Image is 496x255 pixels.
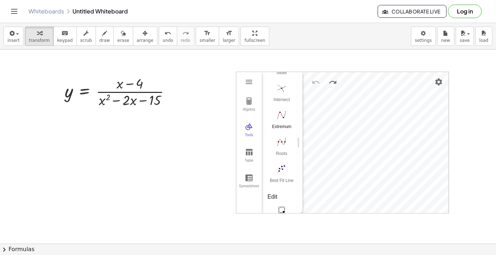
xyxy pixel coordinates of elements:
[268,204,296,229] button: Select Objects. Click on object to select it or drag a rectangle to select multiple objects
[53,27,77,46] button: keyboardkeypad
[238,184,260,194] div: Spreadsheet
[479,38,489,43] span: load
[99,38,110,43] span: draw
[80,38,92,43] span: scrub
[4,27,23,46] button: insert
[113,27,133,46] button: erase
[200,38,215,43] span: smaller
[29,38,50,43] span: transform
[241,27,269,46] button: fullscreen
[226,29,232,38] i: format_size
[159,27,177,46] button: undoundo
[238,107,260,117] div: Algebra
[245,78,253,86] img: Main Menu
[165,29,171,38] i: undo
[411,27,436,46] button: settings
[9,6,20,17] button: Toggle navigation
[61,29,68,38] i: keyboard
[238,133,260,143] div: Tools
[327,76,339,89] button: Redo
[204,29,211,38] i: format_size
[268,193,291,201] div: Edit
[268,70,296,80] div: Slider
[268,97,296,107] div: Intersect
[432,76,445,88] button: Settings
[448,5,482,18] button: Log in
[268,82,296,107] button: Intersect. Select intersection or two objects successively
[244,38,265,43] span: fullscreen
[456,27,474,46] button: save
[181,38,190,43] span: redo
[223,38,235,43] span: larger
[437,27,454,46] button: new
[475,27,492,46] button: load
[182,29,189,38] i: redo
[163,38,173,43] span: undo
[137,38,153,43] span: arrange
[268,163,296,188] button: Best Fit Line. Select several points or list of points
[378,5,447,18] button: Collaborate Live
[236,72,449,214] div: Graphing Calculator
[268,124,296,134] div: Extremum
[219,27,239,46] button: format_sizelarger
[441,38,450,43] span: new
[303,72,449,213] canvas: Graphics View 1
[7,38,20,43] span: insert
[268,151,296,161] div: Roots
[28,8,64,15] a: Whiteboards
[25,27,54,46] button: transform
[133,27,157,46] button: arrange
[76,27,96,46] button: scrub
[384,8,441,15] span: Collaborate Live
[96,27,114,46] button: draw
[415,38,432,43] span: settings
[460,38,470,43] span: save
[117,38,129,43] span: erase
[268,178,296,188] div: Best Fit Line
[57,38,73,43] span: keypad
[268,109,296,134] button: Extremum. Select a function
[238,159,260,168] div: Table
[196,27,219,46] button: format_sizesmaller
[177,27,194,46] button: redoredo
[309,76,322,89] button: Undo
[268,136,296,161] button: Roots. Select a function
